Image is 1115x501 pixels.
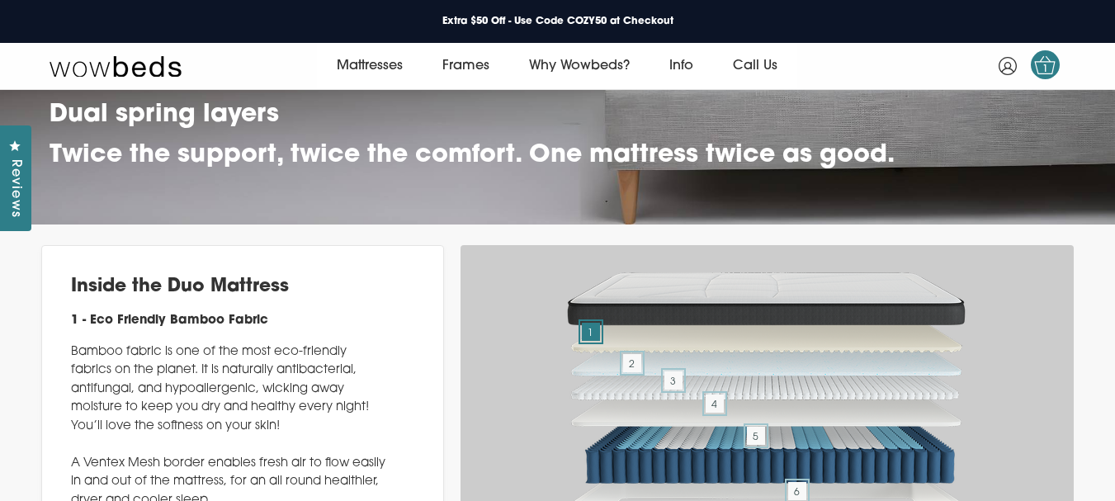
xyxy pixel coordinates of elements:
img: layer1.png [561,262,974,337]
a: Why Wowbeds? [509,43,650,89]
h2: Dual spring layers [50,98,895,132]
p: Convoluted foam is designed to absorb pressure, maintain airflow and provide insulation. Channels... [385,343,700,492]
span: 3 [664,371,683,390]
h4: 2 - Convoluted Foam [385,312,700,331]
a: Info [650,43,713,89]
h2: Twice the support, twice the comfort. One mattress twice as good. [50,139,895,173]
a: Call Us [713,43,797,89]
span: 1 [1037,61,1054,78]
h2: Sleep Style [385,275,700,300]
img: layer5.png [561,384,974,441]
span: 5 [747,427,765,445]
span: 2 [623,354,641,372]
span: 6 [788,482,806,500]
h4: 1 - Eco Friendly Bamboo Fabric [71,312,385,331]
img: Wow Beds Logo [50,54,182,78]
img: layer2.png [561,311,974,368]
span: 1 [582,323,600,341]
img: layer6.png [561,416,974,496]
a: Frames [423,43,509,89]
a: Mattresses [317,43,423,89]
a: Extra $50 Off - Use Code COZY50 at Checkout [429,11,687,32]
a: 1 [1031,50,1060,79]
span: 4 [706,395,724,413]
span: Reviews [4,159,26,218]
h2: Inside the Duo Mattress [71,275,385,300]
